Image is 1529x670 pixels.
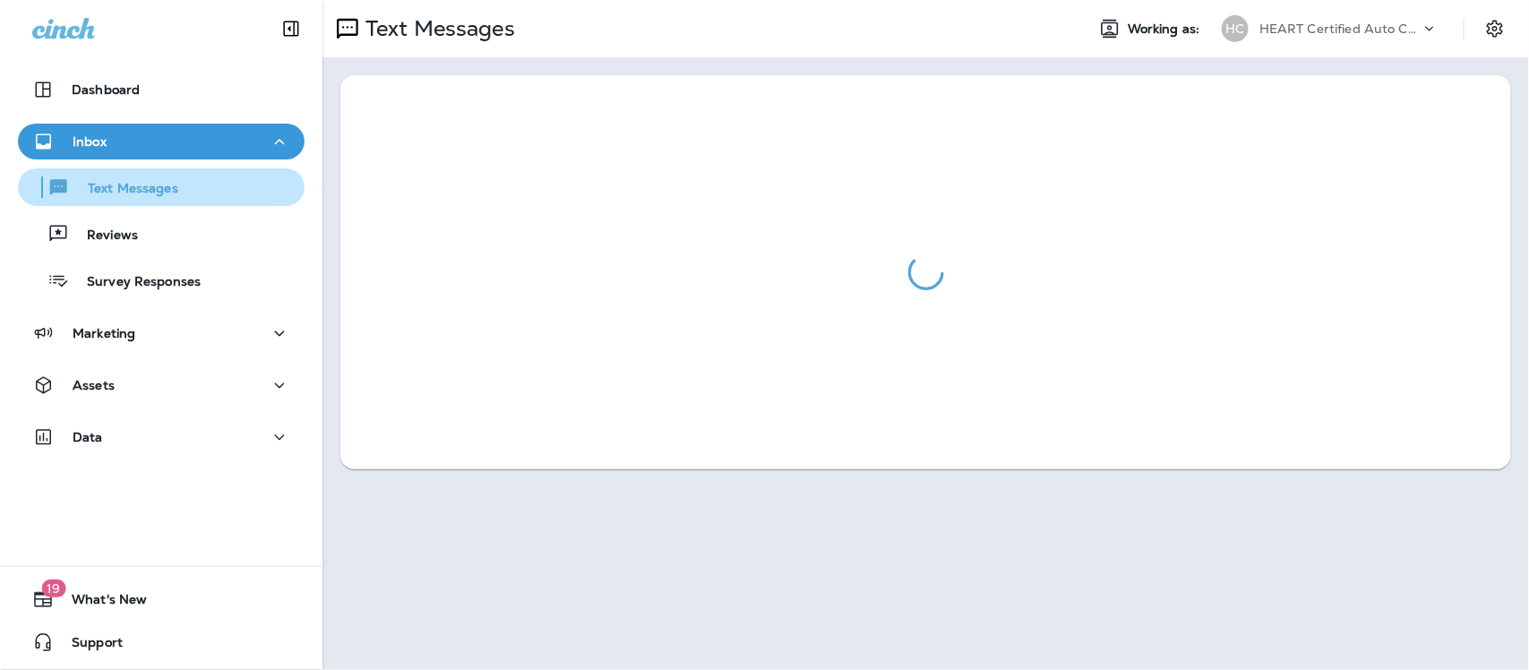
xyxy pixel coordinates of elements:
[1479,13,1511,45] button: Settings
[266,11,316,47] button: Collapse Sidebar
[72,82,140,97] p: Dashboard
[1259,21,1421,36] p: HEART Certified Auto Care
[73,378,115,392] p: Assets
[358,15,515,42] p: Text Messages
[41,580,65,597] span: 19
[18,168,305,206] button: Text Messages
[73,430,103,444] p: Data
[18,315,305,351] button: Marketing
[18,72,305,107] button: Dashboard
[54,592,147,614] span: What's New
[18,419,305,455] button: Data
[73,134,107,149] p: Inbox
[69,228,138,245] p: Reviews
[18,624,305,660] button: Support
[73,326,135,340] p: Marketing
[18,262,305,299] button: Survey Responses
[1128,21,1204,37] span: Working as:
[18,581,305,617] button: 19What's New
[18,367,305,403] button: Assets
[54,635,123,657] span: Support
[18,215,305,253] button: Reviews
[18,124,305,159] button: Inbox
[70,181,178,198] p: Text Messages
[1222,15,1249,42] div: HC
[69,274,201,291] p: Survey Responses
